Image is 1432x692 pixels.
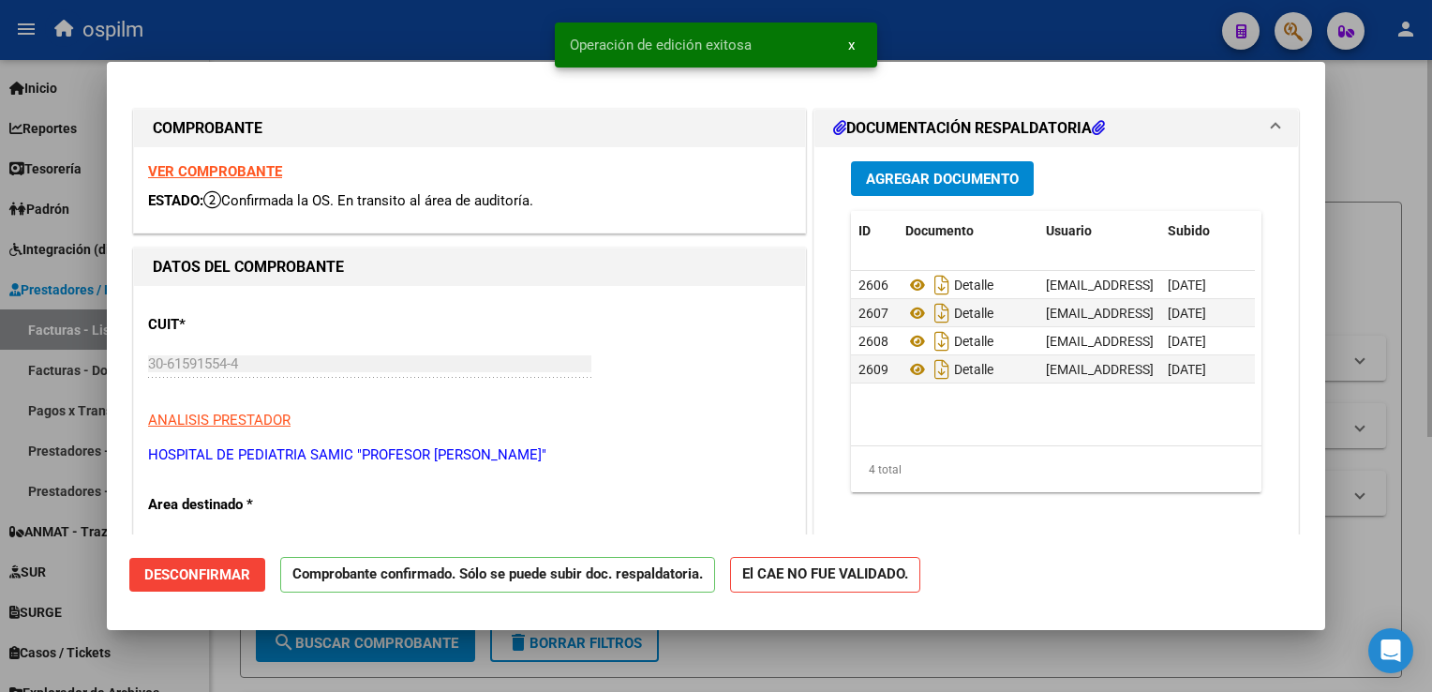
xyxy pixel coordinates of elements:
[1046,223,1092,238] span: Usuario
[1254,211,1348,251] datatable-header-cell: Acción
[851,161,1034,196] button: Agregar Documento
[203,192,533,209] span: Confirmada la OS. En transito al área de auditoría.
[930,298,954,328] i: Descargar documento
[153,119,262,137] strong: COMPROBANTE
[851,446,1261,493] div: 4 total
[148,314,341,336] p: CUIT
[1046,278,1364,293] span: [EMAIL_ADDRESS][DOMAIN_NAME] - [PERSON_NAME]
[905,362,993,377] span: Detalle
[866,171,1019,188] span: Agregar Documento
[1160,211,1254,251] datatable-header-cell: Subido
[814,110,1298,147] mat-expansion-panel-header: DOCUMENTACIÓN RESPALDATORIA
[148,163,282,180] a: VER COMPROBANTE
[930,354,954,384] i: Descargar documento
[1168,278,1206,293] span: [DATE]
[148,494,341,516] p: Area destinado *
[814,147,1298,536] div: DOCUMENTACIÓN RESPALDATORIA
[905,306,993,321] span: Detalle
[905,334,993,349] span: Detalle
[858,306,888,321] span: 2607
[1168,362,1206,377] span: [DATE]
[148,192,203,209] span: ESTADO:
[1368,628,1413,673] div: Open Intercom Messenger
[1046,334,1364,349] span: [EMAIL_ADDRESS][DOMAIN_NAME] - [PERSON_NAME]
[153,258,344,276] strong: DATOS DEL COMPROBANTE
[851,211,898,251] datatable-header-cell: ID
[1046,362,1364,377] span: [EMAIL_ADDRESS][DOMAIN_NAME] - [PERSON_NAME]
[905,278,993,293] span: Detalle
[858,223,871,238] span: ID
[930,326,954,356] i: Descargar documento
[1046,306,1364,321] span: [EMAIL_ADDRESS][DOMAIN_NAME] - [PERSON_NAME]
[1168,306,1206,321] span: [DATE]
[858,278,888,293] span: 2606
[1038,211,1160,251] datatable-header-cell: Usuario
[1168,334,1206,349] span: [DATE]
[148,444,791,466] p: HOSPITAL DE PEDIATRIA SAMIC "PROFESOR [PERSON_NAME]"
[858,362,888,377] span: 2609
[930,270,954,300] i: Descargar documento
[898,211,1038,251] datatable-header-cell: Documento
[144,566,250,583] span: Desconfirmar
[730,557,920,594] strong: El CAE NO FUE VALIDADO.
[905,223,974,238] span: Documento
[848,37,855,53] span: x
[570,36,752,54] span: Operación de edición exitosa
[129,558,265,592] button: Desconfirmar
[1168,223,1210,238] span: Subido
[833,28,870,62] button: x
[148,412,291,429] span: ANALISIS PRESTADOR
[833,117,1105,140] h1: DOCUMENTACIÓN RESPALDATORIA
[858,334,888,349] span: 2608
[280,557,715,594] p: Comprobante confirmado. Sólo se puede subir doc. respaldatoria.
